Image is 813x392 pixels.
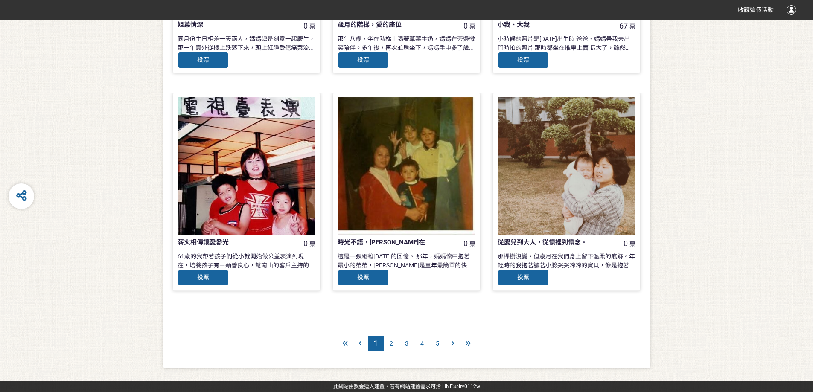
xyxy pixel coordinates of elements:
span: 票 [629,23,635,30]
span: 票 [629,241,635,247]
a: 薪火相傳讓愛發光0票61歲的我帶著孩子們從小就開始做公益表演到現在，培養孩子有ㄧ顆善良心，幫南山的客戶主持的婚禮跟[PERSON_NAME]，帶著孩子去参加電視笑話冠軍比賽，訓練他們的膽識，以前... [173,93,320,291]
div: 61歲的我帶著孩子們從小就開始做公益表演到現在，培養孩子有ㄧ顆善良心，幫南山的客戶主持的婚禮跟[PERSON_NAME]，帶著孩子去参加電視笑話冠軍比賽，訓練他們的膽識，以前我是他們的老師，現在... [178,252,315,269]
div: 這是一張距離[DATE]的回憶。 那年，媽媽懷中抱著最小的弟弟，[PERSON_NAME]是童年最簡單的快樂。 那座小公園，是我們小時候唯一的世界。 [DATE][DATE]，我們回到同一個角落... [338,252,475,269]
a: @irv0112w [454,383,480,389]
div: 從嬰兒到大人，從懷裡到懷念。 [498,238,608,247]
span: 1 [373,338,378,348]
span: 可洽 LINE: [333,383,480,389]
span: 67 [619,21,628,30]
div: 那年八歲，坐在階梯上喝著草莓牛奶，媽媽在旁邊微笑陪伴。多年後，再次並肩坐下，媽媽手中多了歲月的痕跡。 我跟媽媽說：「有妳在的地方，就是我最安心的回憶。」 媽媽笑了，眼裡閃著淚光。 時間變了，愛沒變。 [338,35,475,52]
span: 3 [405,340,408,347]
span: 投票 [357,56,369,63]
a: 時光不語，[PERSON_NAME]在0票這是一張距離[DATE]的回憶。 那年，媽媽懷中抱著最小的弟弟，[PERSON_NAME]是童年最簡單的快樂。 那座小公園，是我們小時候唯一的世界。 [... [333,93,480,291]
div: 同月份生日相差一天兩人，媽媽總是刻意一起慶生，那一年意外從樓上跌落下來，頭上紅腫受傷痛哭流涕，弟弟看見媽媽要拍照，慣性用臭乳呆聲音直說[PERSON_NAME]，而我就用哭笑不得表情，留下難看且... [178,35,315,52]
a: 此網站由獎金獵人建置，若有網站建置需求 [333,383,431,389]
span: 票 [469,23,475,30]
span: 收藏這個活動 [738,6,774,13]
div: 小我、大我 [498,20,608,30]
span: 投票 [197,274,209,281]
span: 票 [309,23,315,30]
span: 4 [420,340,424,347]
span: 投票 [357,274,369,281]
div: 時光不語，[PERSON_NAME]在 [338,238,448,247]
div: 小時候的照片是[DATE]出生時 爸爸、媽媽帶我去出門時拍的照片 那時都坐在推車上面 長大了，雖然推車坐不下了 但純真的心依舊！ [498,35,635,52]
span: 5 [436,340,439,347]
div: 那棵樹沒變，但歲月在我們身上留下溫柔的痕跡。年輕時的我抱著皺著小臉哭哭啼啼的寶貝，像是抱著全世界；多年後，兒子長成了高大的男子，而我也依然輕輕摟著他，眼神依舊是當年的愛與不捨。 你曾是我懷裡的小... [498,252,635,269]
span: 0 [463,21,468,30]
span: 票 [469,241,475,247]
span: 投票 [517,56,529,63]
span: 投票 [197,56,209,63]
span: 0 [303,21,308,30]
div: 歲月的階梯，愛的座位 [338,20,448,30]
span: 0 [463,239,468,248]
span: 投票 [517,274,529,281]
span: 0 [303,239,308,248]
span: 0 [624,239,628,248]
div: 姐弟情深 [178,20,288,30]
div: 薪火相傳讓愛發光 [178,238,288,247]
span: 2 [390,340,393,347]
span: 票 [309,241,315,247]
a: 從嬰兒到大人，從懷裡到懷念。0票那棵樹沒變，但歲月在我們身上留下溫柔的痕跡。年輕時的我抱著皺著小臉哭哭啼啼的寶貝，像是抱著全世界；多年後，兒子長成了高大的男子，而我也依然輕輕摟著他，眼神依舊是當... [493,93,640,291]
